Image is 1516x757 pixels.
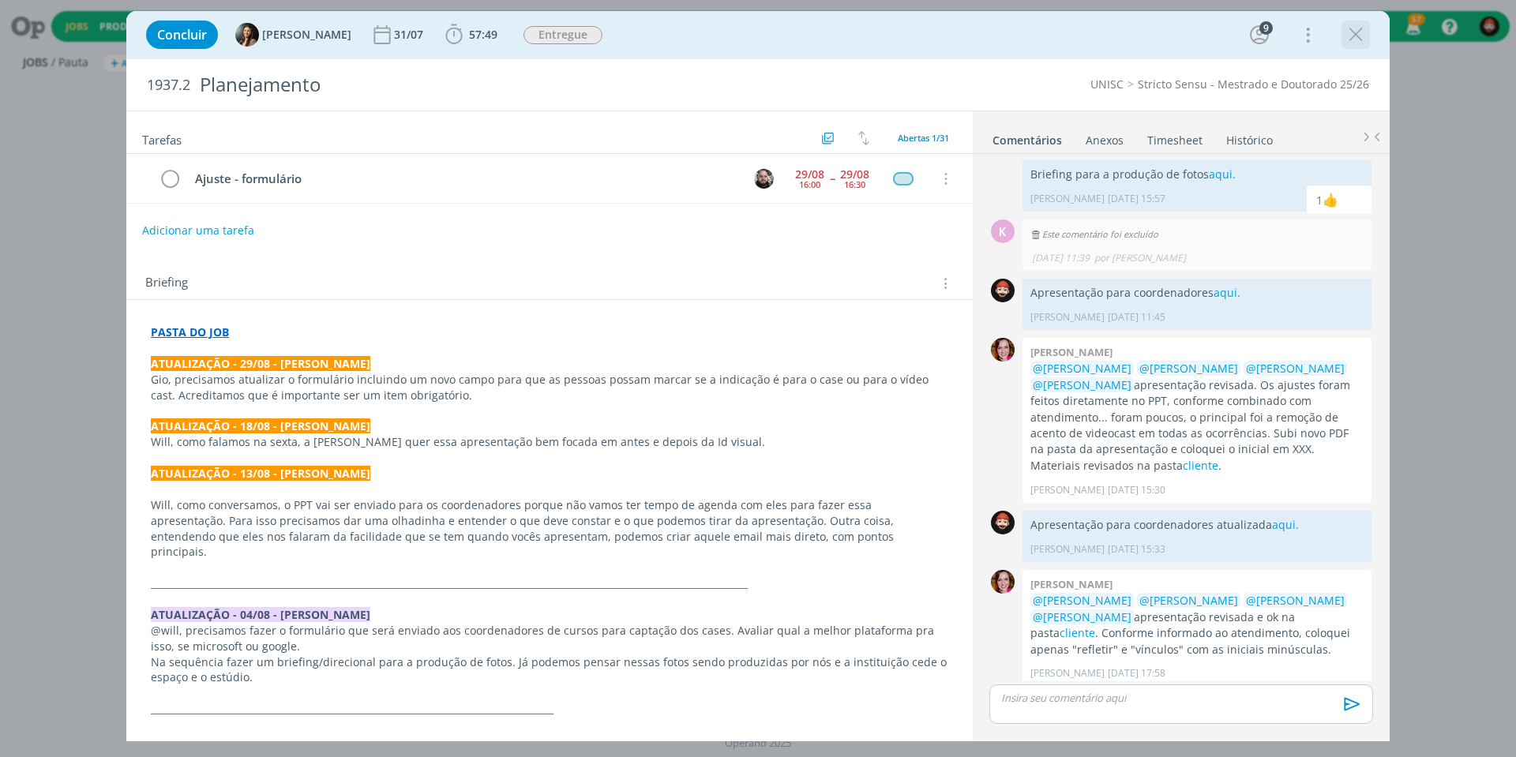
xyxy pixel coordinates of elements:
p: [PERSON_NAME] [1030,542,1105,557]
span: [DATE] 11:45 [1108,310,1165,324]
strong: ATUALIZAÇÃO - 18/08 - [PERSON_NAME] [151,418,370,433]
span: -- [830,173,835,184]
div: 31/07 [394,29,426,40]
p: @will, precisamos fazer o formulário que será enviado aos coordenadores de cursos para captação d... [151,623,948,654]
p: apresentação revisada e ok na pasta . Conforme informado ao atendimento, coloquei apenas "refleti... [1030,593,1364,658]
a: cliente [1183,458,1218,473]
img: G [754,169,774,189]
p: [PERSON_NAME] [1030,310,1105,324]
a: PASTA DO JOB [151,324,229,339]
a: Histórico [1225,126,1274,148]
span: @[PERSON_NAME] [1033,593,1131,608]
img: W [991,279,1015,302]
img: B [991,570,1015,594]
span: por [PERSON_NAME] [1094,251,1186,265]
button: 9 [1247,22,1272,47]
span: @[PERSON_NAME] [1033,361,1131,376]
div: 29/08 [840,169,869,180]
span: Tarefas [142,129,182,148]
a: cliente [1060,625,1095,640]
b: [PERSON_NAME] [1030,345,1113,359]
a: aqui. [1209,167,1236,182]
img: W [991,511,1015,534]
p: _____________________________________________________________________________________ [151,701,948,717]
span: @[PERSON_NAME] [1246,593,1345,608]
div: K [991,219,1015,243]
span: @[PERSON_NAME] [1139,361,1238,376]
p: Apresentação para coordenadores [1030,285,1364,301]
span: [DATE] 17:58 [1108,666,1165,680]
span: @[PERSON_NAME] [1139,593,1238,608]
span: [DATE] 11:39 [1032,251,1090,265]
p: [PERSON_NAME] [1030,192,1105,206]
img: B [991,338,1015,362]
a: aqui. [1272,517,1299,532]
div: 1 [1316,192,1323,208]
div: dialog [126,11,1390,741]
span: @[PERSON_NAME] [1033,609,1131,624]
p: _________________________________________________________________________________________________... [151,575,948,591]
a: Comentários [992,126,1063,148]
strong: ATUALIZAÇÃO - 04/08 - [PERSON_NAME] [151,607,370,622]
p: [PERSON_NAME] [1030,483,1105,497]
span: Abertas 1/31 [898,132,949,144]
span: Briefing [145,273,188,294]
a: aqui. [1214,285,1240,300]
p: [PERSON_NAME] [1030,666,1105,680]
span: Concluir [157,28,207,41]
div: Ajuste - formulário [188,169,739,189]
span: Entregue [523,26,602,44]
span: [DATE] 15:57 [1108,192,1165,206]
p: Will, como falamos na sexta, a [PERSON_NAME] quer essa apresentação bem focada em antes e depois ... [151,434,948,450]
span: [DATE] 15:33 [1108,542,1165,557]
a: Stricto Sensu - Mestrado e Doutorado 25/26 [1138,77,1369,92]
p: Apresentação para coordenadores atualizada [1030,517,1364,533]
b: [PERSON_NAME] [1030,577,1113,591]
span: Este comentário foi excluído [1030,228,1158,240]
img: arrow-down-up.svg [858,131,869,145]
strong: ATUALIZAÇÃO - 29/08 - [PERSON_NAME] [151,356,370,371]
strong: ATUALIZAÇÃO - 13/08 - [PERSON_NAME] [151,466,370,481]
span: [DATE] 15:30 [1108,483,1165,497]
span: 1937.2 [147,77,190,94]
a: Timesheet [1146,126,1203,148]
a: UNISC [1090,77,1124,92]
p: Briefing para a produção de fotos [1030,167,1364,182]
p: Na sequência fazer um briefing/direcional para a produção de fotos. Já podemos pensar nessas foto... [151,654,948,686]
button: Adicionar uma tarefa [141,216,255,245]
div: 16:00 [799,180,820,189]
div: Beatriz Luchese [1323,190,1338,209]
img: B [235,23,259,47]
div: 29/08 [795,169,824,180]
button: B[PERSON_NAME] [235,23,351,47]
button: Concluir [146,21,218,49]
span: @[PERSON_NAME] [1033,377,1131,392]
div: 9 [1259,21,1273,35]
span: @[PERSON_NAME] [1246,361,1345,376]
span: 57:49 [469,27,497,42]
div: Anexos [1086,133,1124,148]
p: apresentação revisada. Os ajustes foram feitos diretamente no PPT, conforme combinado com atendim... [1030,361,1364,474]
button: 57:49 [441,22,501,47]
button: G [752,167,775,190]
div: 16:30 [844,180,865,189]
button: Entregue [523,25,603,45]
p: Will, como conversamos, o PPT vai ser enviado para os coordenadores porque não vamos ter tempo de... [151,497,948,560]
span: [PERSON_NAME] [262,29,351,40]
p: Gio, precisamos atualizar o formulário incluindo um novo campo para que as pessoas possam marcar ... [151,372,948,403]
div: Planejamento [193,66,854,104]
